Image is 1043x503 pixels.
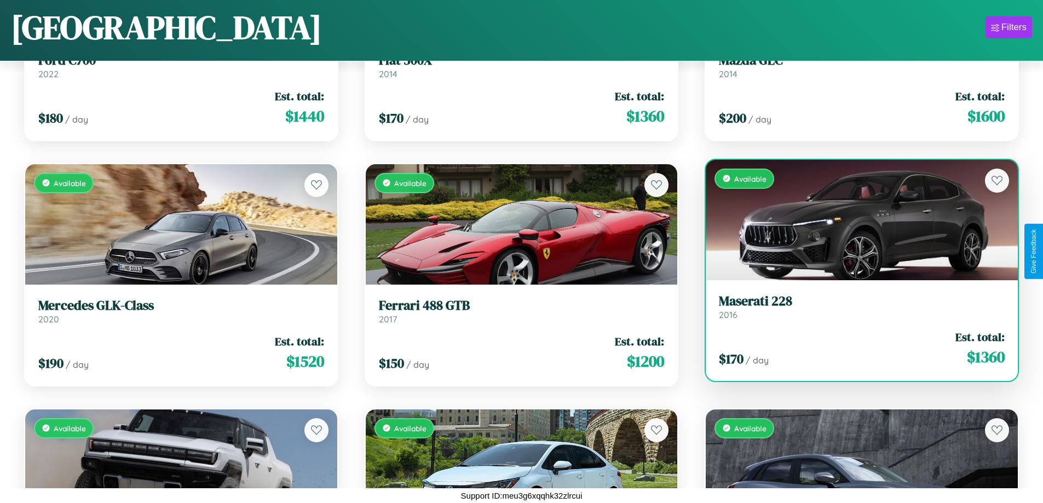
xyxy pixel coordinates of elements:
[275,333,324,349] span: Est. total:
[38,68,59,79] span: 2022
[379,68,397,79] span: 2014
[379,298,665,314] h3: Ferrari 488 GTB
[734,174,767,183] span: Available
[719,68,737,79] span: 2014
[955,88,1005,104] span: Est. total:
[54,178,86,188] span: Available
[719,53,1005,79] a: Mazda GLC2014
[967,105,1005,127] span: $ 1600
[406,359,429,370] span: / day
[38,109,63,127] span: $ 180
[955,329,1005,345] span: Est. total:
[394,178,427,188] span: Available
[38,53,324,68] h3: Ford C700
[11,5,322,50] h1: [GEOGRAPHIC_DATA]
[285,105,324,127] span: $ 1440
[461,488,583,503] p: Support ID: meu3g6xqqhk32zlrcui
[719,309,737,320] span: 2016
[734,424,767,433] span: Available
[1030,229,1038,274] div: Give Feedback
[1001,22,1027,33] div: Filters
[615,333,664,349] span: Est. total:
[394,424,427,433] span: Available
[38,314,59,325] span: 2020
[719,350,744,368] span: $ 170
[65,114,88,125] span: / day
[54,424,86,433] span: Available
[986,16,1032,38] button: Filters
[379,314,397,325] span: 2017
[627,350,664,372] span: $ 1200
[66,359,89,370] span: / day
[379,53,665,79] a: Fiat 500X2014
[406,114,429,125] span: / day
[38,298,324,325] a: Mercedes GLK-Class2020
[719,293,1005,309] h3: Maserati 228
[967,346,1005,368] span: $ 1360
[748,114,771,125] span: / day
[379,53,665,68] h3: Fiat 500X
[719,53,1005,68] h3: Mazda GLC
[626,105,664,127] span: $ 1360
[746,355,769,366] span: / day
[719,109,746,127] span: $ 200
[275,88,324,104] span: Est. total:
[38,354,64,372] span: $ 190
[38,298,324,314] h3: Mercedes GLK-Class
[615,88,664,104] span: Est. total:
[38,53,324,79] a: Ford C7002022
[286,350,324,372] span: $ 1520
[379,354,404,372] span: $ 150
[379,298,665,325] a: Ferrari 488 GTB2017
[379,109,404,127] span: $ 170
[719,293,1005,320] a: Maserati 2282016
